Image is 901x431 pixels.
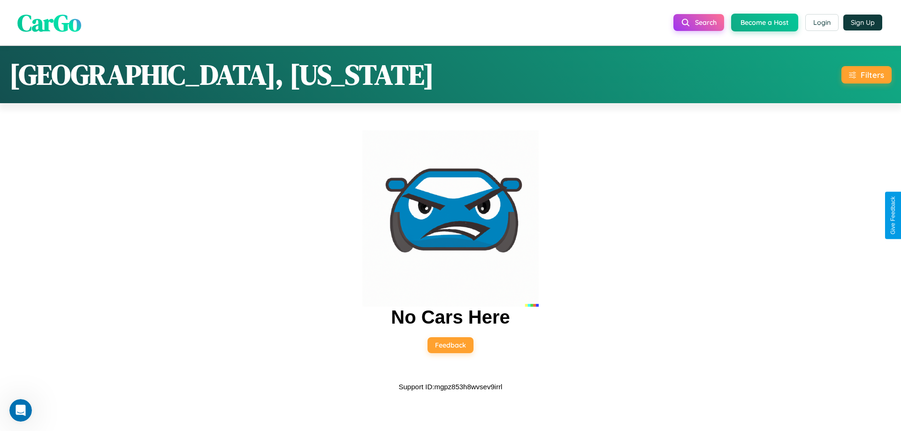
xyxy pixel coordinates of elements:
h2: No Cars Here [391,307,510,328]
h1: [GEOGRAPHIC_DATA], [US_STATE] [9,55,434,94]
span: Search [695,18,717,27]
span: CarGo [17,6,81,38]
button: Search [673,14,724,31]
div: Give Feedback [890,197,896,234]
img: car [362,130,539,307]
button: Filters [841,66,892,83]
iframe: Intercom live chat [9,399,32,422]
button: Sign Up [843,15,882,30]
div: Filters [861,70,884,80]
button: Login [805,14,839,31]
p: Support ID: mgpz853h8wvsev9irrl [399,380,503,393]
button: Feedback [428,337,473,353]
button: Become a Host [731,14,798,31]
